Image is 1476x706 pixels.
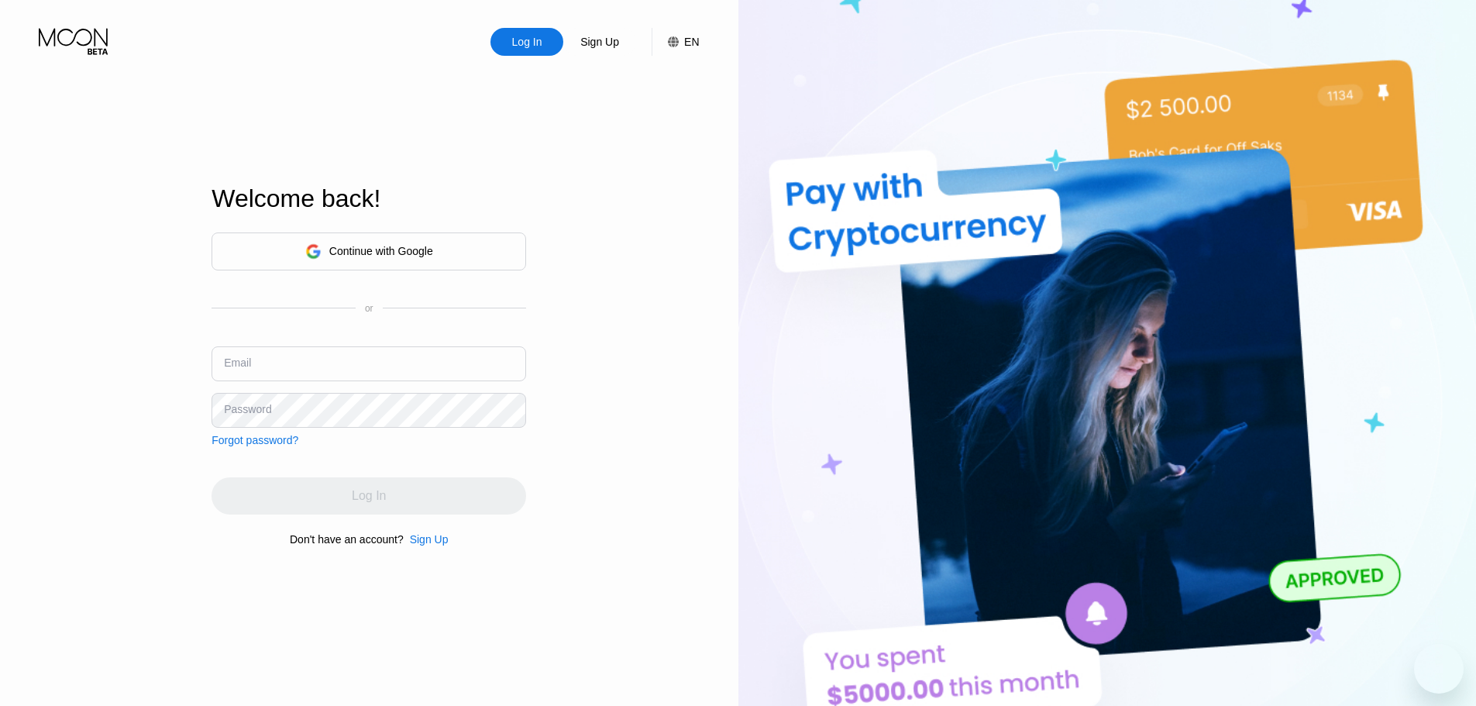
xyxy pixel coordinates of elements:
[1414,644,1464,694] iframe: Dugme za pokretanje prozora za razmenu poruka
[212,434,298,446] div: Forgot password?
[490,28,563,56] div: Log In
[224,403,271,415] div: Password
[579,34,621,50] div: Sign Up
[410,533,449,546] div: Sign Up
[290,533,404,546] div: Don't have an account?
[224,356,251,369] div: Email
[212,232,526,270] div: Continue with Google
[404,533,449,546] div: Sign Up
[684,36,699,48] div: EN
[365,303,373,314] div: or
[511,34,544,50] div: Log In
[329,245,433,257] div: Continue with Google
[212,184,526,213] div: Welcome back!
[652,28,699,56] div: EN
[563,28,636,56] div: Sign Up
